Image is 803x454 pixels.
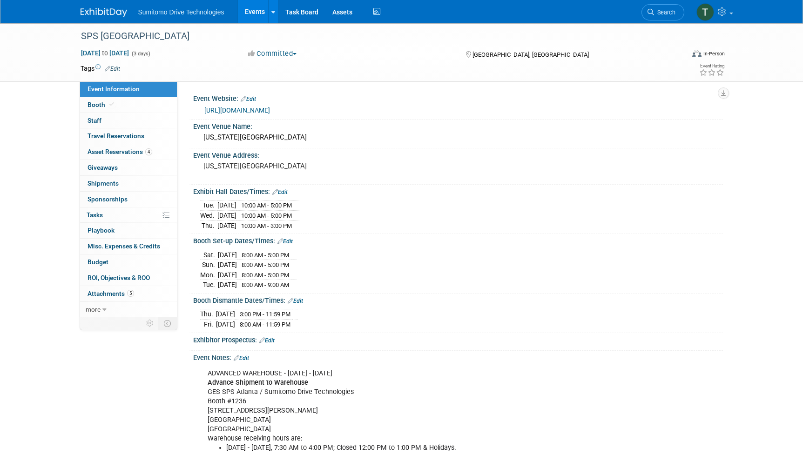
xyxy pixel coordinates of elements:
div: Booth Set-up Dates/Times: [193,234,723,246]
div: Event Venue Name: [193,120,723,131]
a: Misc. Expenses & Credits [80,239,177,254]
span: Sumitomo Drive Technologies [138,8,224,16]
span: [GEOGRAPHIC_DATA], [GEOGRAPHIC_DATA] [472,51,589,58]
a: Shipments [80,176,177,191]
span: Budget [88,258,108,266]
span: Booth [88,101,116,108]
a: Edit [241,96,256,102]
a: Budget [80,254,177,270]
a: ROI, Objectives & ROO [80,270,177,286]
span: Event Information [88,85,140,93]
td: [DATE] [217,211,236,221]
span: Asset Reservations [88,148,152,155]
span: 8:00 AM - 5:00 PM [242,272,289,279]
span: 3:00 PM - 11:59 PM [240,311,290,318]
td: [DATE] [218,270,237,280]
td: Personalize Event Tab Strip [142,317,158,329]
div: Event Format [629,48,725,62]
td: Wed. [200,211,217,221]
span: (3 days) [131,51,150,57]
div: Event Venue Address: [193,148,723,160]
span: 5 [127,290,134,297]
pre: [US_STATE][GEOGRAPHIC_DATA] [203,162,404,170]
a: Attachments5 [80,286,177,301]
td: Thu. [200,309,216,320]
a: Staff [80,113,177,128]
span: 10:00 AM - 5:00 PM [241,212,292,219]
td: Sun. [200,260,218,270]
span: [DATE] [DATE] [81,49,129,57]
span: 4 [145,148,152,155]
span: Giveaways [88,164,118,171]
td: [DATE] [216,309,235,320]
a: Edit [272,189,288,195]
td: [DATE] [218,260,237,270]
td: [DATE] [216,320,235,329]
a: Edit [288,298,303,304]
td: Mon. [200,270,218,280]
a: Edit [277,238,293,245]
span: 8:00 AM - 5:00 PM [242,252,289,259]
img: ExhibitDay [81,8,127,17]
span: Search [654,9,675,16]
a: Asset Reservations4 [80,144,177,160]
span: Misc. Expenses & Credits [88,242,160,250]
div: Booth Dismantle Dates/Times: [193,294,723,306]
span: 8:00 AM - 11:59 PM [240,321,290,328]
a: Sponsorships [80,192,177,207]
button: Committed [245,49,300,59]
li: [DATE] - [DATE], 7:30 AM to 4:00 PM; Closed 12:00 PM to 1:00 PM & Holidays. [226,443,615,453]
td: Tue. [200,280,218,290]
div: [US_STATE][GEOGRAPHIC_DATA] [200,130,716,145]
div: Event Website: [193,92,723,104]
span: ROI, Objectives & ROO [88,274,150,281]
td: Fri. [200,320,216,329]
a: Giveaways [80,160,177,175]
a: [URL][DOMAIN_NAME] [204,107,270,114]
span: 8:00 AM - 5:00 PM [242,261,289,268]
td: Tags [81,64,120,73]
a: Booth [80,97,177,113]
span: Playbook [88,227,115,234]
td: Tue. [200,200,217,211]
a: Search [641,4,684,20]
a: Tasks [80,207,177,223]
a: Edit [259,337,275,344]
span: Tasks [87,211,103,219]
div: Event Rating [699,64,724,68]
span: Staff [88,117,101,124]
td: Toggle Event Tabs [158,317,177,329]
div: Event Notes: [193,351,723,363]
span: 10:00 AM - 5:00 PM [241,202,292,209]
a: Travel Reservations [80,128,177,144]
td: [DATE] [218,250,237,260]
span: Sponsorships [88,195,128,203]
span: 10:00 AM - 3:00 PM [241,222,292,229]
b: Advance Shipment to Warehouse [208,379,308,387]
td: Sat. [200,250,218,260]
td: [DATE] [217,200,236,211]
div: In-Person [703,50,725,57]
a: Edit [105,66,120,72]
div: Exhibit Hall Dates/Times: [193,185,723,197]
span: more [86,306,101,313]
a: Edit [234,355,249,361]
td: [DATE] [218,280,237,290]
img: Taylor Mobley [696,3,714,21]
span: Attachments [88,290,134,297]
a: Playbook [80,223,177,238]
img: Format-Inperson.png [692,50,702,57]
td: [DATE] [217,220,236,230]
span: Travel Reservations [88,132,144,140]
a: more [80,302,177,317]
td: Thu. [200,220,217,230]
span: to [101,49,109,57]
a: Event Information [80,81,177,97]
div: Exhibitor Prospectus: [193,333,723,345]
span: 8:00 AM - 9:00 AM [242,281,289,288]
span: Shipments [88,180,119,187]
div: SPS [GEOGRAPHIC_DATA] [78,28,670,45]
i: Booth reservation complete [109,102,114,107]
